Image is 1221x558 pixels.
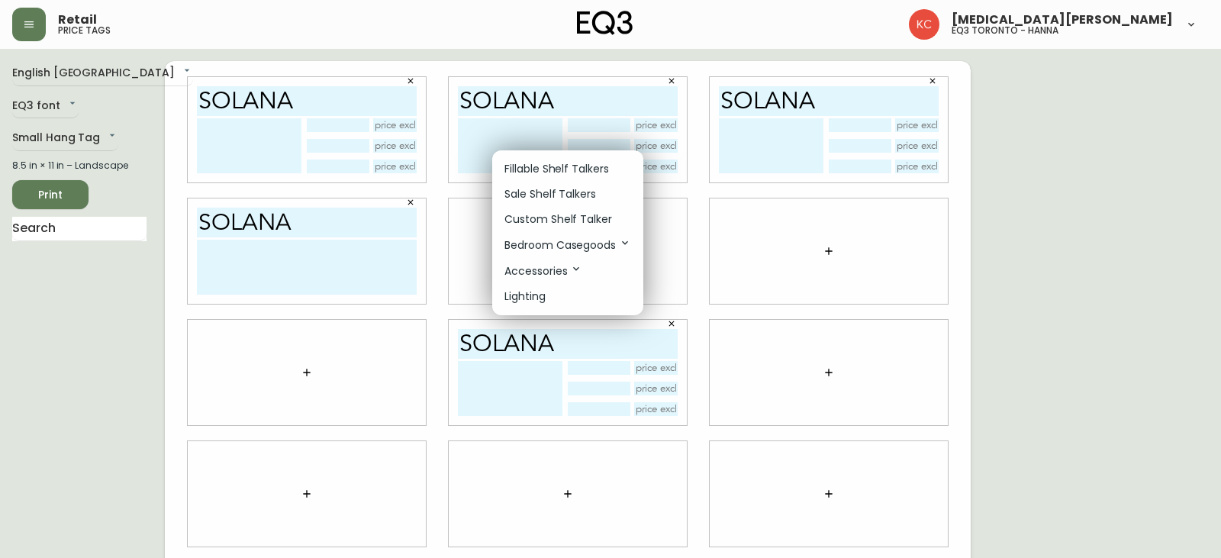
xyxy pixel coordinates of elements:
[504,211,612,227] p: Custom Shelf Talker
[504,289,546,305] p: Lighting
[504,263,582,279] p: Accessories
[504,186,596,202] p: Sale Shelf Talkers
[504,237,631,253] p: Bedroom Casegoods
[504,161,609,177] p: Fillable Shelf Talkers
